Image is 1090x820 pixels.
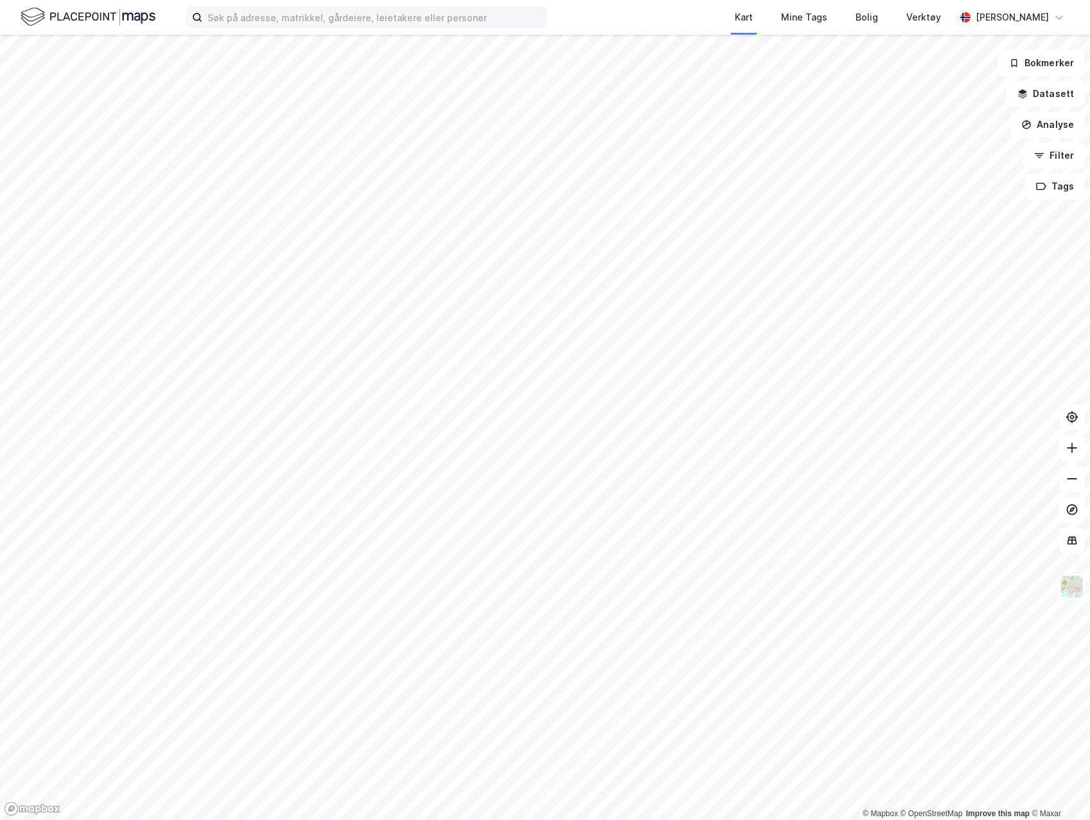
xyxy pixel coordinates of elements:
div: Mine Tags [781,10,827,25]
iframe: Chat Widget [1026,758,1090,820]
div: [PERSON_NAME] [976,10,1049,25]
img: logo.f888ab2527a4732fd821a326f86c7f29.svg [21,6,155,28]
input: Søk på adresse, matrikkel, gårdeiere, leietakere eller personer [202,8,545,27]
div: Kart [735,10,753,25]
div: Verktøy [906,10,941,25]
div: Bolig [856,10,878,25]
